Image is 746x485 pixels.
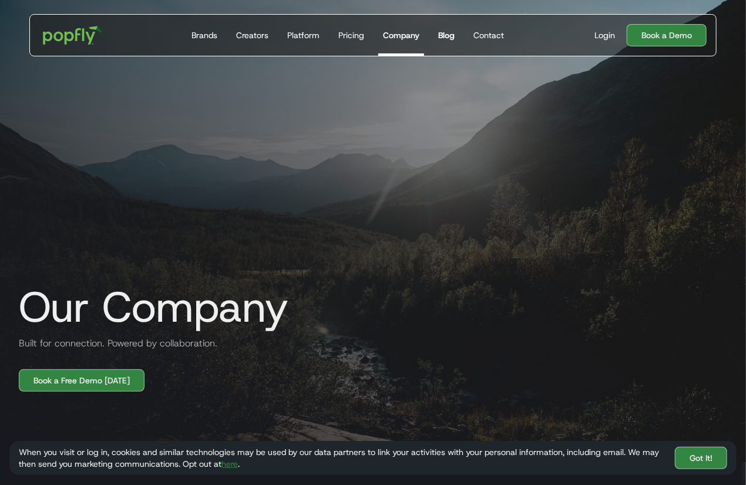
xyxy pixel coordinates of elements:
[594,29,615,41] div: Login
[19,369,145,392] a: Book a Free Demo [DATE]
[221,459,238,469] a: here
[438,29,455,41] div: Blog
[338,29,364,41] div: Pricing
[469,15,509,56] a: Contact
[191,29,217,41] div: Brands
[187,15,222,56] a: Brands
[35,18,110,53] a: home
[378,15,424,56] a: Company
[383,29,419,41] div: Company
[236,29,268,41] div: Creators
[434,15,459,56] a: Blog
[334,15,369,56] a: Pricing
[19,446,666,470] div: When you visit or log in, cookies and similar technologies may be used by our data partners to li...
[287,29,320,41] div: Platform
[9,336,217,351] h2: Built for connection. Powered by collaboration.
[9,284,288,331] h1: Our Company
[283,15,324,56] a: Platform
[675,447,727,469] a: Got It!
[473,29,504,41] div: Contact
[627,24,707,46] a: Book a Demo
[231,15,273,56] a: Creators
[590,29,620,41] a: Login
